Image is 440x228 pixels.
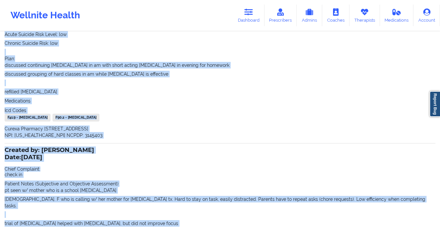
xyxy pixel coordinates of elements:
[297,5,322,26] a: Admins
[5,153,94,162] p: Date: [DATE]
[233,5,264,26] a: Dashboard
[5,166,40,172] span: Chief Complaint:
[413,5,440,26] a: Account
[5,220,435,227] p: trial of [MEDICAL_DATA] helped with [MEDICAL_DATA], but did not improve focus
[5,171,435,178] p: check in
[5,125,435,139] p: Curexa Pharmacy [STREET_ADDRESS] NPI: [US_HEALTHCARE_NPI] NCPDP: 3145403
[264,5,297,26] a: Prescribers
[5,98,31,104] span: Medications
[349,5,380,26] a: Therapists
[5,71,435,77] p: discussed grouping of hard classes in am while [MEDICAL_DATA] is effective
[5,88,435,95] p: refilled [MEDICAL_DATA]
[5,31,435,38] p: Acute Suicide Risk Level: low
[430,91,440,117] a: Report Bug
[5,56,15,61] span: Plan:
[5,108,26,113] span: Icd Codes
[52,114,99,122] div: F90.2 - [MEDICAL_DATA]
[5,196,435,209] p: [DEMOGRAPHIC_DATA]. F who is calling w/ her mother for [MEDICAL_DATA] tx. Hard to stay on task, e...
[5,62,435,68] p: discussed continuing [MEDICAL_DATA] in am with short acting [MEDICAL_DATA] in evening for homework
[5,114,51,122] div: F41.9 - [MEDICAL_DATA]
[5,147,94,162] div: Created by: [PERSON_NAME]
[322,5,349,26] a: Coaches
[5,40,435,47] p: Chronic Suicide Risk: low
[380,5,414,26] a: Medications
[5,187,435,194] p: pt seen w/ mother who is a school [MEDICAL_DATA]
[5,181,119,186] span: Patient Notes (Subjective and Objective Assessment):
